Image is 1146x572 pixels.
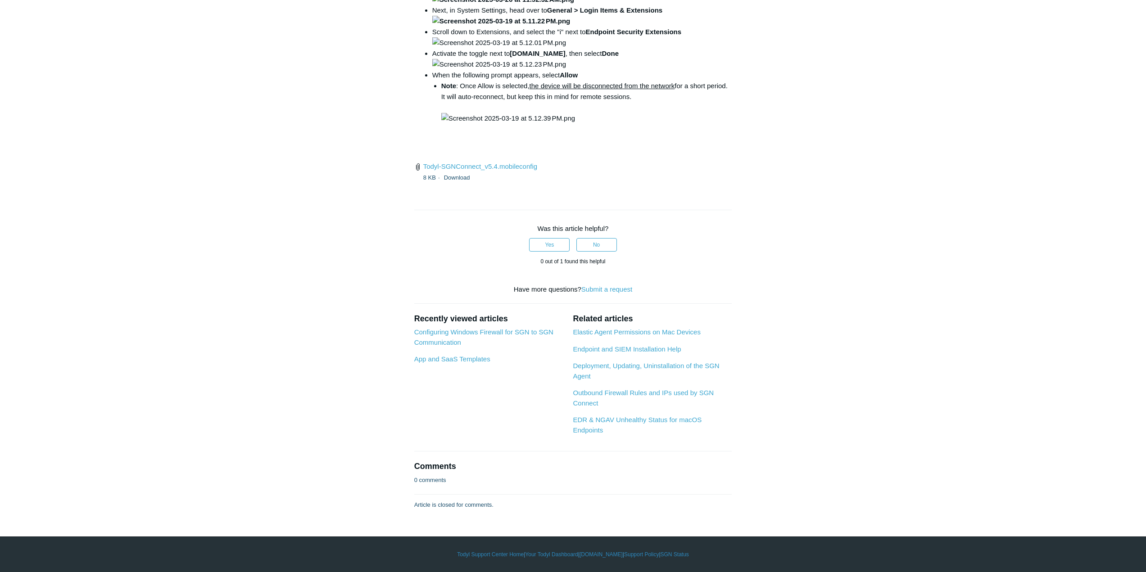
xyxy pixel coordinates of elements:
img: Screenshot 2025-03-19 at 5.11.22 PM.png [432,16,571,27]
h2: Recently viewed articles [414,313,564,325]
img: Screenshot 2025-03-19 at 5.12.39 PM.png [441,113,575,124]
a: Endpoint and SIEM Installation Help [573,345,681,353]
button: This article was not helpful [576,238,617,252]
p: 0 comments [414,476,446,485]
a: Support Policy [624,550,659,558]
a: Deployment, Updating, Uninstallation of the SGN Agent [573,362,719,380]
strong: [DOMAIN_NAME] [510,50,565,57]
img: Screenshot 2025-03-19 at 5.12.23 PM.png [432,59,566,70]
p: Article is closed for comments. [414,500,494,509]
h2: Comments [414,460,732,473]
li: Scroll down to Extensions, and select the "i" next to [432,27,732,48]
li: : Once Allow is selected, for a short period. It will auto-reconnect, but keep this in mind for r... [441,81,732,124]
a: Outbound Firewall Rules and IPs used by SGN Connect [573,389,714,407]
a: Todyl-SGNConnect_v5.4.mobileconfig [423,162,537,170]
strong: General > Login Items & Extensions [432,6,662,25]
img: Screenshot 2025-03-19 at 5.12.01 PM.png [432,37,566,48]
a: Submit a request [581,285,632,293]
span: 0 out of 1 found this helpful [540,258,605,265]
a: App and SaaS Templates [414,355,490,363]
span: Was this article helpful? [538,225,609,232]
a: SGN Status [661,550,689,558]
strong: Note [441,82,456,90]
div: | | | | [312,550,834,558]
strong: Done [602,50,619,57]
span: 8 KB [423,174,442,181]
a: Configuring Windows Firewall for SGN to SGN Communication [414,328,553,346]
a: Your Todyl Dashboard [525,550,578,558]
li: Activate the toggle next to , then select [432,48,732,70]
strong: Endpoint Security Extensions [586,28,682,36]
li: When the following prompt appears, select [432,70,732,124]
a: Download [444,174,470,181]
li: Next, in System Settings, head over to [432,5,732,27]
a: EDR & NGAV Unhealthy Status for macOS Endpoints [573,416,702,434]
span: the device will be disconnected from the network [530,82,675,90]
h2: Related articles [573,313,732,325]
button: This article was helpful [529,238,570,252]
div: Have more questions? [414,284,732,295]
a: [DOMAIN_NAME] [580,550,623,558]
a: Elastic Agent Permissions on Mac Devices [573,328,700,336]
strong: Allow [560,71,578,79]
a: Todyl Support Center Home [457,550,524,558]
